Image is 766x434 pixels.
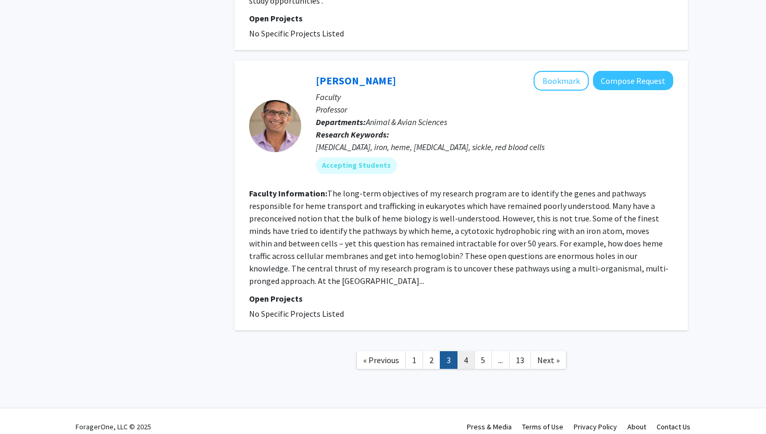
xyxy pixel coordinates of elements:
[363,355,399,365] span: « Previous
[316,141,673,153] div: [MEDICAL_DATA], iron, heme, [MEDICAL_DATA], sickle, red blood cells
[423,351,440,369] a: 2
[316,129,389,140] b: Research Keywords:
[234,341,688,383] nav: Page navigation
[249,188,327,199] b: Faculty Information:
[8,387,44,426] iframe: Chat
[316,157,397,174] mat-chip: Accepting Students
[574,422,617,431] a: Privacy Policy
[440,351,458,369] a: 3
[249,292,673,305] p: Open Projects
[457,351,475,369] a: 4
[249,12,673,24] p: Open Projects
[316,91,673,103] p: Faculty
[474,351,492,369] a: 5
[537,355,560,365] span: Next »
[509,351,531,369] a: 13
[627,422,646,431] a: About
[467,422,512,431] a: Press & Media
[530,351,566,369] a: Next
[534,71,589,91] button: Add Iqbal Hamza to Bookmarks
[316,117,366,127] b: Departments:
[249,308,344,319] span: No Specific Projects Listed
[249,28,344,39] span: No Specific Projects Listed
[522,422,563,431] a: Terms of Use
[356,351,406,369] a: Previous
[316,74,396,87] a: [PERSON_NAME]
[657,422,690,431] a: Contact Us
[316,103,673,116] p: Professor
[498,355,503,365] span: ...
[593,71,673,90] button: Compose Request to Iqbal Hamza
[249,188,669,286] fg-read-more: The long-term objectives of my research program are to identify the genes and pathways responsibl...
[405,351,423,369] a: 1
[366,117,447,127] span: Animal & Avian Sciences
